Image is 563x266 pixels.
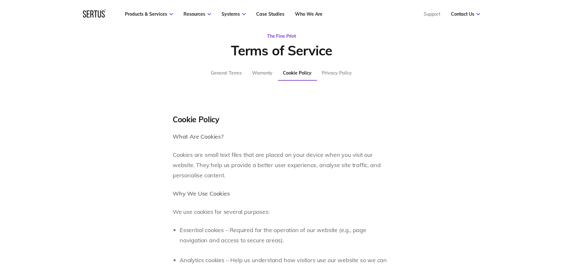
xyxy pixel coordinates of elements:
a: Systems [222,11,246,17]
div: Cookie Policy [173,114,219,125]
div: Warranty [252,70,273,76]
div: General Terms [211,70,242,76]
a: Contact Us [451,11,480,17]
a: Products & Services [125,11,173,17]
p: Cookies are small text files that are placed on your device when you visit our website. They help... [173,150,390,181]
iframe: Chat Widget [531,235,563,266]
a: Resources [184,11,211,17]
a: Who We Are [295,11,322,17]
a: Case Studies [256,11,284,17]
div: Privacy Policy [322,70,352,76]
li: Essential cookies – Required for the operation of our website (e.g., page navigation and access t... [180,225,390,246]
div: Terms of Service [231,42,332,59]
div: Cookie Policy [283,70,312,76]
a: Support [424,11,440,17]
b: What Are Cookies? [173,133,224,140]
p: We use cookies for several purposes: [173,207,390,217]
div: The Fine Print [267,33,296,40]
b: Why We Use Cookies [173,190,230,197]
